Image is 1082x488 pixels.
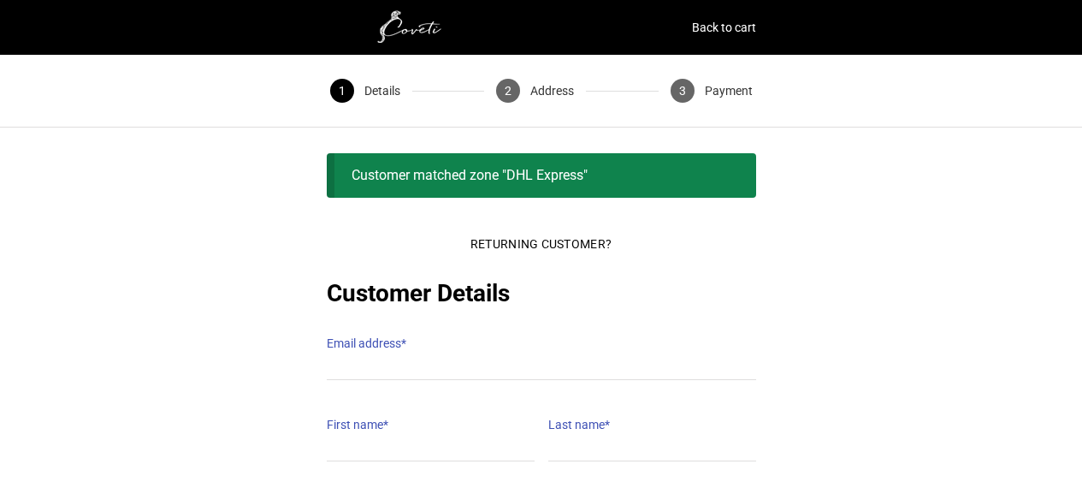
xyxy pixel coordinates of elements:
[530,79,574,103] span: Address
[705,79,753,103] span: Payment
[330,79,354,103] span: 1
[327,331,756,355] label: Email address
[457,225,625,263] button: Returning Customer?
[659,55,765,127] button: 3 Payment
[364,79,400,103] span: Details
[692,15,756,39] a: Back to cart
[671,79,695,103] span: 3
[496,79,520,103] span: 2
[318,55,412,127] button: 1 Details
[327,153,756,198] div: Customer matched zone "DHL Express"
[327,277,756,311] h2: Customer Details
[548,413,756,437] label: Last name
[327,10,498,45] img: white1.png
[484,55,586,127] button: 2 Address
[327,413,535,437] label: First name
